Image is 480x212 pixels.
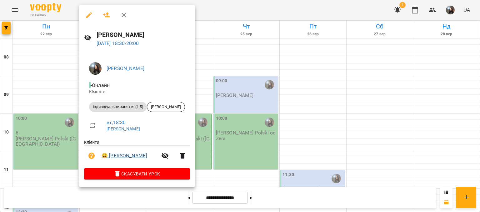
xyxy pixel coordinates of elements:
h6: [PERSON_NAME] [97,30,190,40]
a: [PERSON_NAME] [107,126,140,131]
span: - Онлайн [89,82,111,88]
span: Скасувати Урок [89,170,185,178]
a: [DATE] 18:30-20:00 [97,40,139,46]
button: Візит ще не сплачено. Додати оплату? [84,148,99,163]
a: вт , 18:30 [107,119,126,125]
a: [PERSON_NAME] [107,65,144,71]
a: 😀 [PERSON_NAME] [102,152,147,159]
p: Кімната [89,89,185,95]
img: 3223da47ea16ff58329dec54ac365d5d.JPG [89,62,102,75]
div: [PERSON_NAME] [147,102,185,112]
ul: Клієнти [84,139,190,168]
button: Скасувати Урок [84,168,190,179]
span: [PERSON_NAME] [147,104,185,110]
span: Індивідуальне заняття (1,5) [89,104,147,110]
